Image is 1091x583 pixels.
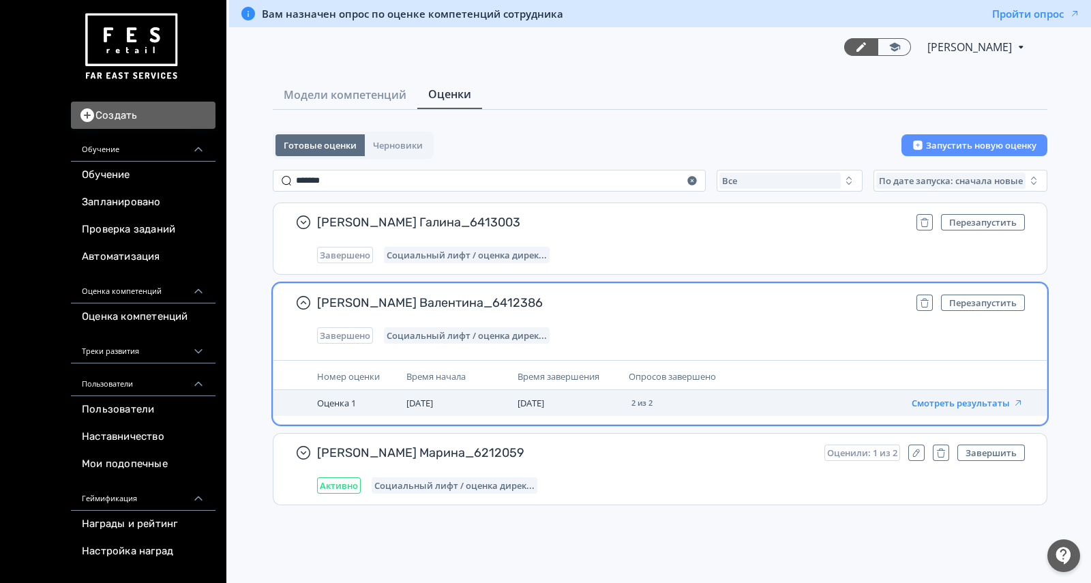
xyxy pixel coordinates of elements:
[317,445,813,461] span: [PERSON_NAME] Марина_6212059
[957,445,1025,461] button: Завершить
[374,480,535,491] span: Социальный лифт / оценка директора магазина
[912,398,1023,408] button: Смотреть результаты
[317,214,906,230] span: [PERSON_NAME] Галина_6413003
[927,39,1014,55] span: Светлана Илюхина
[912,396,1023,409] a: Смотреть результаты
[879,175,1023,186] span: По дате запуска: сначала новые
[406,397,433,409] span: [DATE]
[71,538,215,565] a: Настройка наград
[82,8,180,85] img: https://files.teachbase.ru/system/account/57463/logo/medium-936fc5084dd2c598f50a98b9cbe0469a.png
[71,243,215,271] a: Автоматизация
[71,102,215,129] button: Создать
[320,480,358,491] span: Активно
[71,162,215,189] a: Обучение
[631,399,653,407] span: 2 из 2
[878,38,911,56] a: Переключиться в режим ученика
[71,271,215,303] div: Оценка компетенций
[71,363,215,396] div: Пользователи
[71,451,215,478] a: Мои подопечные
[262,7,563,20] span: Вам назначен опрос по оценке компетенций сотрудника
[406,370,466,383] span: Время начала
[320,250,370,260] span: Завершено
[71,129,215,162] div: Обучение
[428,86,471,102] span: Оценки
[317,295,906,311] span: [PERSON_NAME] Валентина_6412386
[71,303,215,331] a: Оценка компетенций
[387,250,547,260] span: Социальный лифт / оценка директора магазина
[317,370,380,383] span: Номер оценки
[284,87,406,103] span: Модели компетенций
[722,175,737,186] span: Все
[71,189,215,216] a: Запланировано
[373,140,423,151] span: Черновики
[873,170,1047,192] button: По дате запуска: сначала новые
[629,370,716,383] span: Опросов завершено
[518,370,599,383] span: Время завершения
[71,216,215,243] a: Проверка заданий
[518,397,544,409] span: [DATE]
[71,396,215,423] a: Пользователи
[71,478,215,511] div: Геймификация
[827,447,897,458] span: Оценили: 1 из 2
[71,331,215,363] div: Треки развития
[317,397,356,409] span: Оценка 1
[717,170,863,192] button: Все
[320,330,370,341] span: Завершено
[284,140,357,151] span: Готовые оценки
[992,7,1080,20] button: Пройти опрос
[365,134,431,156] button: Черновики
[941,295,1025,311] button: Перезапустить
[275,134,365,156] button: Готовые оценки
[941,214,1025,230] button: Перезапустить
[387,330,547,341] span: Социальный лифт / оценка директора магазина
[71,511,215,538] a: Награды и рейтинг
[901,134,1047,156] button: Запустить новую оценку
[71,423,215,451] a: Наставничество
